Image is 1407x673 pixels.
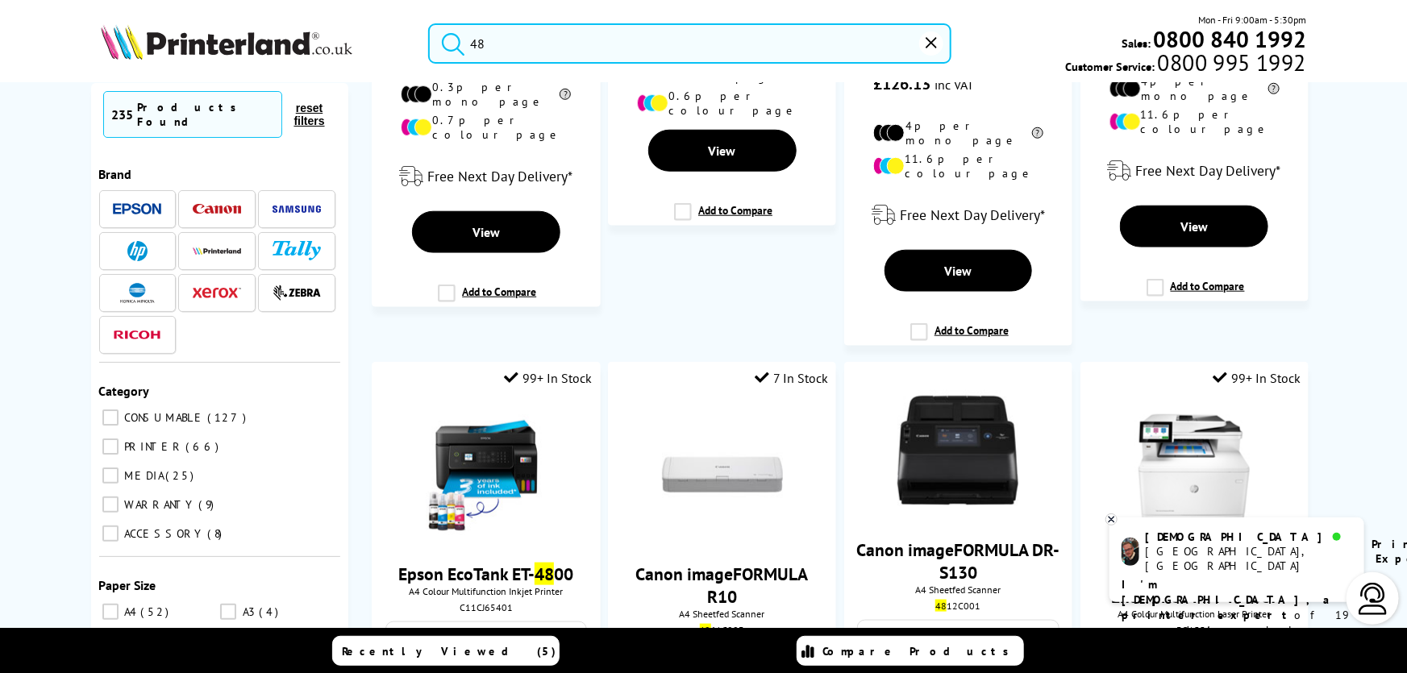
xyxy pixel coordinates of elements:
a: Compare Products [797,636,1024,666]
span: Customer Service: [1066,55,1306,74]
span: £126.13 [873,73,930,94]
span: A4 [121,604,139,619]
li: 4p per mono page [873,118,1043,147]
span: Compare Products [823,644,1018,658]
span: PRINTER [121,439,185,454]
img: Canon [193,204,241,214]
img: Xerox [193,287,241,298]
span: 8 [208,526,227,541]
span: A4 Colour Multifunction Inkjet Printer [380,585,592,597]
li: 4p per mono page [1109,74,1280,103]
img: Konica Minolta [120,283,155,303]
label: Add to Compare [674,203,772,234]
a: Canon imageFORMULA DR-S130 [856,538,1059,584]
span: CONSUMABLE [121,410,206,425]
span: View [1180,218,1208,235]
span: Category [99,383,150,399]
img: Printerland Logo [101,24,352,60]
li: 0.7p per colour page [401,113,571,142]
img: Zebra [273,285,321,301]
span: Paper Size [99,577,156,593]
label: Add to Compare [1147,279,1245,309]
input: PRINTER 66 [102,438,119,455]
span: 52 [141,604,173,619]
mark: 48 [700,624,711,636]
span: A3 [239,604,257,619]
span: WARRANTY [121,497,198,512]
div: 61C003 [620,624,824,636]
div: 3QA55A [1093,624,1297,636]
input: Searc [428,23,951,64]
span: inc VAT [935,77,974,93]
span: 0800 995 1992 [1155,55,1306,70]
div: modal_delivery [1089,148,1301,193]
a: Epson EcoTank ET-4800 [398,563,573,585]
div: modal_delivery [852,193,1064,238]
span: Free Next Day Delivery* [1136,161,1281,180]
span: MEDIA [121,468,164,483]
img: chris-livechat.png [1122,538,1139,566]
input: ACCESSORY 8 [102,526,119,542]
b: 0800 840 1992 [1153,24,1306,54]
span: 235 [112,106,134,123]
span: View [472,224,500,240]
img: canon-imageformula-dr-s130-front-small.jpg [897,390,1018,511]
span: Brand [99,166,132,182]
a: View [648,130,797,172]
label: Add to Compare [438,285,536,315]
img: HP-M480f-Front-Small.jpg [1134,414,1255,535]
a: 0800 840 1992 [1151,31,1306,47]
mark: 48 [535,563,554,585]
img: user-headset-light.svg [1357,583,1389,615]
span: ACCESSORY [121,526,206,541]
span: Sales: [1122,35,1151,51]
span: Free Next Day Delivery* [900,206,1045,224]
label: Add to Compare [910,323,1009,354]
span: 25 [166,468,198,483]
img: epson-et-4800-ink-included-new-small.jpg [426,414,547,535]
span: A4 Colour Multifunction Laser Printer [1089,608,1301,620]
span: A4 Sheetfed Scanner [616,608,828,620]
span: Mon - Fri 9:00am - 5:30pm [1198,12,1306,27]
button: reset filters [282,101,335,128]
span: A4 Sheetfed Scanner [852,584,1064,596]
mark: 48 [935,600,947,612]
a: Recently Viewed (5) [332,636,560,666]
span: Free Next Day Delivery* [427,167,572,185]
a: Printerland Logo [101,24,408,63]
span: Recently Viewed (5) [343,644,557,658]
img: Epson [113,203,161,215]
input: WARRANTY 9 [102,496,119,513]
span: 4 [259,604,282,619]
li: 0.3p per mono page [401,80,571,109]
a: Canon imageFORMULA R10 [636,563,809,608]
div: 7 In Stock [755,370,828,386]
div: [DEMOGRAPHIC_DATA] [1146,530,1351,544]
span: 127 [208,410,251,425]
div: 99+ In Stock [1213,370,1301,386]
div: modal_delivery [380,154,592,199]
li: 0.6p per colour page [637,89,807,118]
b: I'm [DEMOGRAPHIC_DATA], a printer expert [1122,577,1334,622]
span: 66 [186,439,223,454]
img: Ricoh [113,330,161,339]
span: 9 [199,497,219,512]
p: of 19 years! I can help you choose the right product [1122,577,1352,669]
img: Samsung [273,206,321,213]
div: [GEOGRAPHIC_DATA], [GEOGRAPHIC_DATA] [1146,544,1351,573]
input: CONSUMABLE 127 [102,409,119,426]
div: Products Found [138,100,274,129]
img: Printerland [193,247,241,255]
li: 11.6p per colour page [873,152,1043,181]
span: View [709,143,736,159]
img: HP [127,241,148,261]
div: 99+ In Stock [505,370,593,386]
a: View [885,250,1033,292]
img: canon-imageformula-r10-front-small.jpg [662,414,783,535]
input: A4 52 [102,604,119,620]
input: MEDIA 25 [102,467,119,484]
span: View [944,263,972,279]
div: C11CJ65401 [384,601,588,613]
li: 11.6p per colour page [1109,107,1280,136]
div: 12C001 [856,600,1060,612]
